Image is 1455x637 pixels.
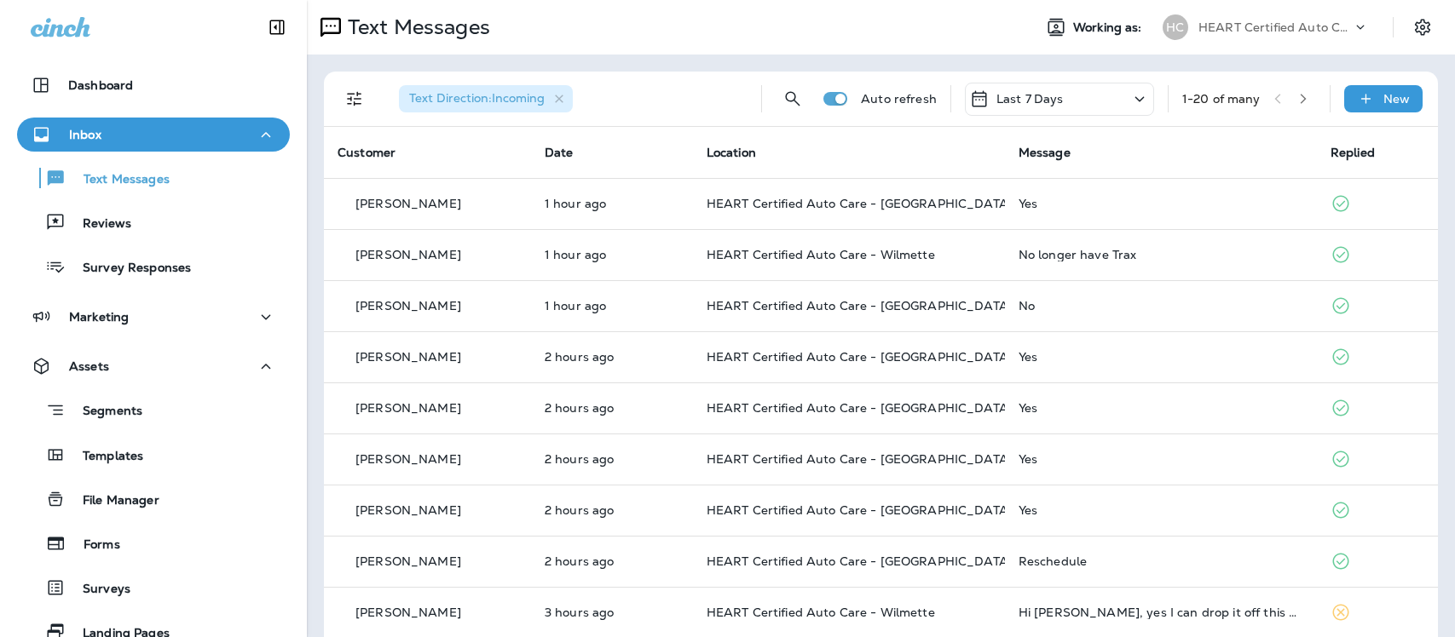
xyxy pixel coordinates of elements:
button: Marketing [17,300,290,334]
p: Oct 9, 2025 07:29 AM [545,605,679,619]
p: Auto refresh [861,92,937,106]
span: HEART Certified Auto Care - Wilmette [707,605,935,620]
p: Oct 9, 2025 09:13 AM [545,401,679,415]
div: Yes [1019,401,1303,415]
p: Oct 9, 2025 10:08 AM [545,248,679,261]
div: Reschedule [1019,554,1303,568]
span: HEART Certified Auto Care - [GEOGRAPHIC_DATA] [707,196,1013,211]
button: Inbox [17,118,290,152]
p: Oct 9, 2025 09:05 AM [545,554,679,568]
p: New [1383,92,1410,106]
span: Location [707,145,756,160]
button: Survey Responses [17,249,290,284]
button: Surveys [17,570,290,605]
button: Collapse Sidebar [253,10,301,44]
p: Oct 9, 2025 09:05 AM [545,503,679,517]
span: HEART Certified Auto Care - [GEOGRAPHIC_DATA] [707,349,1013,364]
button: Dashboard [17,68,290,102]
p: Oct 9, 2025 09:14 AM [545,350,679,364]
span: HEART Certified Auto Care - [GEOGRAPHIC_DATA] [707,451,1013,467]
p: [PERSON_NAME] [355,248,461,261]
p: [PERSON_NAME] [355,197,461,210]
p: [PERSON_NAME] [355,299,461,313]
p: Text Messages [66,172,170,188]
p: Reviews [66,216,131,232]
p: Segments [66,404,142,421]
span: HEART Certified Auto Care - [GEOGRAPHIC_DATA] [707,502,1013,518]
p: Last 7 Days [996,92,1064,106]
p: Marketing [69,310,129,324]
p: Survey Responses [66,261,191,277]
button: File Manager [17,481,290,517]
div: HC [1163,14,1188,40]
div: No longer have Trax [1019,248,1303,261]
p: Text Messages [341,14,490,40]
button: Search Messages [776,82,810,116]
span: Customer [338,145,396,160]
span: HEART Certified Auto Care - [GEOGRAPHIC_DATA] [707,298,1013,313]
div: Yes [1019,503,1303,517]
p: Oct 9, 2025 10:09 AM [545,197,679,210]
div: No [1019,299,1303,313]
span: Replied [1331,145,1375,160]
div: Text Direction:Incoming [399,85,573,112]
button: Forms [17,525,290,561]
p: [PERSON_NAME] [355,605,461,619]
p: [PERSON_NAME] [355,350,461,364]
span: HEART Certified Auto Care - Wilmette [707,247,935,262]
button: Templates [17,437,290,473]
span: Working as: [1073,20,1146,35]
p: Assets [69,359,109,373]
span: Message [1019,145,1071,160]
span: Text Direction : Incoming [409,90,545,106]
p: [PERSON_NAME] [355,554,461,568]
div: Yes [1019,452,1303,466]
p: [PERSON_NAME] [355,401,461,415]
div: Yes [1019,197,1303,210]
span: HEART Certified Auto Care - [GEOGRAPHIC_DATA] [707,554,1013,569]
p: Oct 9, 2025 09:06 AM [545,452,679,466]
div: Hi Dimitri, yes I can drop it off this am. What time? [1019,605,1303,619]
p: Inbox [69,128,101,141]
span: HEART Certified Auto Care - [GEOGRAPHIC_DATA] [707,400,1013,416]
p: [PERSON_NAME] [355,503,461,517]
div: Yes [1019,350,1303,364]
p: Forms [66,537,120,554]
p: Dashboard [68,78,133,92]
button: Settings [1407,12,1438,43]
p: File Manager [66,493,159,509]
button: Filters [338,82,372,116]
p: HEART Certified Auto Care [1198,20,1352,34]
button: Assets [17,349,290,383]
span: Date [545,145,574,160]
div: 1 - 20 of many [1182,92,1261,106]
button: Text Messages [17,160,290,196]
button: Reviews [17,204,290,240]
button: Segments [17,392,290,428]
p: Oct 9, 2025 09:47 AM [545,299,679,313]
p: [PERSON_NAME] [355,452,461,466]
p: Templates [66,449,143,465]
p: Surveys [66,582,130,598]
